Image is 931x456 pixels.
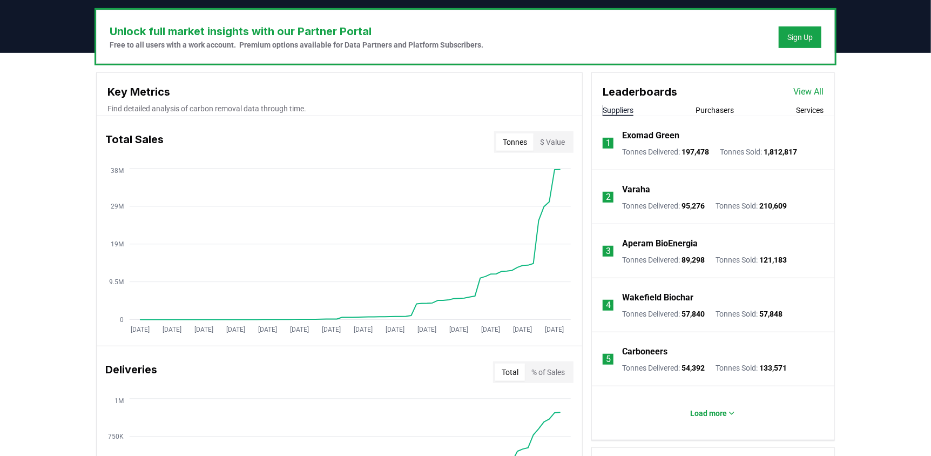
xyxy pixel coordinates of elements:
tspan: 19M [111,240,124,248]
a: Wakefield Biochar [622,291,693,304]
tspan: 38M [111,167,124,175]
button: $ Value [534,133,571,151]
p: Tonnes Delivered : [622,146,709,157]
tspan: [DATE] [482,326,501,333]
tspan: 750K [108,433,124,440]
p: Find detailed analysis of carbon removal data through time. [107,103,571,114]
p: 5 [606,353,611,366]
p: Tonnes Delivered : [622,254,705,265]
p: 3 [606,245,611,258]
h3: Unlock full market insights with our Partner Portal [110,23,483,39]
tspan: [DATE] [195,326,214,333]
button: Tonnes [496,133,534,151]
span: 1,812,817 [764,147,797,156]
a: Carboneers [622,345,667,358]
p: Tonnes Sold : [716,309,782,319]
tspan: [DATE] [259,326,278,333]
button: % of Sales [525,364,571,381]
h3: Leaderboards [603,84,677,100]
button: Load more [682,403,745,424]
span: 133,571 [759,364,787,372]
tspan: [DATE] [131,326,150,333]
span: 197,478 [682,147,709,156]
tspan: [DATE] [418,326,437,333]
h3: Key Metrics [107,84,571,100]
h3: Total Sales [105,131,164,153]
p: 1 [606,137,611,150]
tspan: 29M [111,203,124,210]
span: 95,276 [682,202,705,210]
tspan: 0 [120,316,124,324]
p: Load more [691,408,727,419]
span: 210,609 [759,202,787,210]
span: 57,840 [682,310,705,318]
a: View All [793,85,824,98]
a: Exomad Green [622,129,679,142]
tspan: 9.5M [109,278,124,286]
span: 57,848 [759,310,782,318]
p: Tonnes Delivered : [622,200,705,211]
p: Tonnes Sold : [716,200,787,211]
a: Varaha [622,183,650,196]
h3: Deliveries [105,361,157,383]
button: Suppliers [603,105,633,116]
a: Sign Up [787,32,813,43]
tspan: [DATE] [545,326,564,333]
tspan: [DATE] [450,326,469,333]
span: 54,392 [682,364,705,372]
tspan: [DATE] [322,326,341,333]
tspan: 1M [114,397,124,405]
p: Tonnes Delivered : [622,363,705,373]
p: Tonnes Sold : [716,254,787,265]
a: Aperam BioEnergia [622,237,698,250]
tspan: [DATE] [514,326,532,333]
tspan: [DATE] [354,326,373,333]
p: Tonnes Delivered : [622,309,705,319]
p: Free to all users with a work account. Premium options available for Data Partners and Platform S... [110,39,483,50]
tspan: [DATE] [163,326,181,333]
p: 4 [606,299,611,312]
p: Tonnes Sold : [720,146,797,157]
span: 121,183 [759,256,787,264]
button: Services [796,105,824,116]
button: Total [495,364,525,381]
p: Tonnes Sold : [716,363,787,373]
tspan: [DATE] [386,326,405,333]
button: Purchasers [696,105,734,116]
span: 89,298 [682,256,705,264]
button: Sign Up [779,26,821,48]
tspan: [DATE] [291,326,309,333]
p: 2 [606,191,611,204]
tspan: [DATE] [227,326,246,333]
